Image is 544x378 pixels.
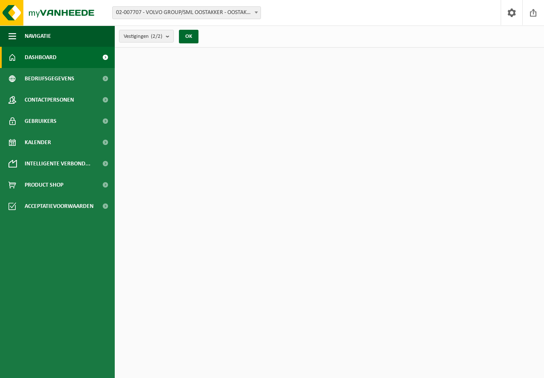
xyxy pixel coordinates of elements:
span: Acceptatievoorwaarden [25,196,93,217]
button: Vestigingen(2/2) [119,30,174,43]
span: Contactpersonen [25,89,74,111]
span: Navigatie [25,26,51,47]
span: Dashboard [25,47,57,68]
span: Bedrijfsgegevens [25,68,74,89]
span: Gebruikers [25,111,57,132]
span: 02-007707 - VOLVO GROUP/SML OOSTAKKER - OOSTAKKER [113,7,261,19]
span: Kalender [25,132,51,153]
count: (2/2) [151,34,162,39]
span: 02-007707 - VOLVO GROUP/SML OOSTAKKER - OOSTAKKER [112,6,261,19]
span: Product Shop [25,174,63,196]
span: Vestigingen [124,30,162,43]
button: OK [179,30,198,43]
span: Intelligente verbond... [25,153,91,174]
